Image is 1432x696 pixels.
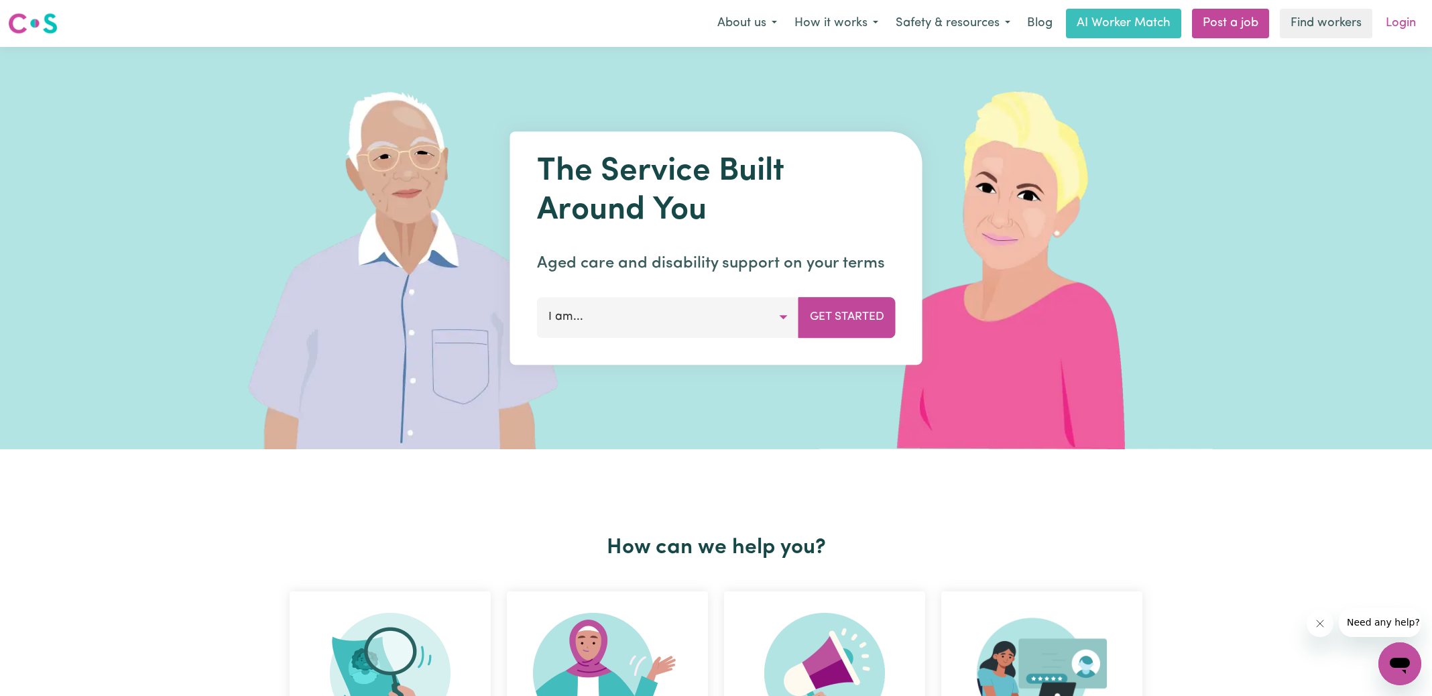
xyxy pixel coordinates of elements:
a: AI Worker Match [1066,9,1181,38]
button: About us [709,9,786,38]
iframe: Button to launch messaging window [1378,642,1421,685]
p: Aged care and disability support on your terms [537,251,896,276]
button: I am... [537,297,799,337]
h1: The Service Built Around You [537,153,896,230]
a: Find workers [1280,9,1372,38]
iframe: Message from company [1339,607,1421,637]
a: Blog [1019,9,1061,38]
a: Post a job [1192,9,1269,38]
a: Careseekers logo [8,8,58,39]
h2: How can we help you? [282,535,1150,561]
a: Login [1378,9,1424,38]
button: Safety & resources [887,9,1019,38]
img: Careseekers logo [8,11,58,36]
button: How it works [786,9,887,38]
iframe: Close message [1307,610,1333,637]
button: Get Started [798,297,896,337]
